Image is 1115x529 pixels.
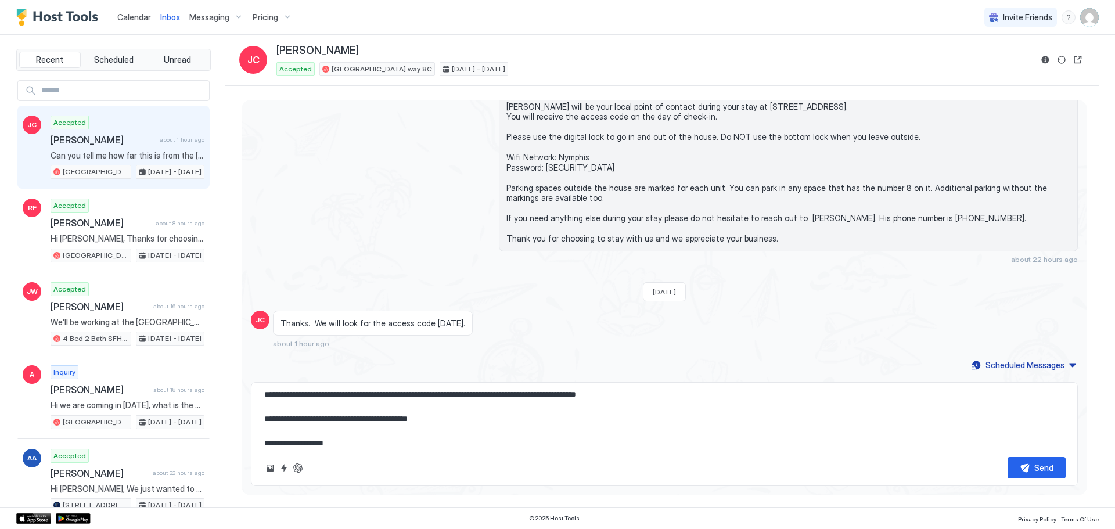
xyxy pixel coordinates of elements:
span: about 18 hours ago [153,386,204,394]
span: [PERSON_NAME] [51,217,151,229]
span: JC [27,120,37,130]
span: [DATE] - [DATE] [452,64,505,74]
span: about 16 hours ago [153,303,204,310]
span: [PERSON_NAME] [51,467,148,479]
span: JW [27,286,38,297]
span: Thanks. We will look for the access code [DATE]. [280,318,465,329]
button: Sync reservation [1055,53,1069,67]
span: Terms Of Use [1061,516,1099,523]
span: Accepted [53,451,86,461]
span: Scheduled [94,55,134,65]
button: Scheduled [83,52,145,68]
span: Can you tell me how far this is from the [GEOGRAPHIC_DATA] campus? Thanks. [51,150,204,161]
span: [STREET_ADDRESS] [63,500,128,510]
span: Hi [PERSON_NAME], We just wanted to touch base and give you some more information about your stay... [51,484,204,494]
span: AA [27,453,37,463]
span: [DATE] [653,287,676,296]
span: [PERSON_NAME] [51,384,149,395]
span: Privacy Policy [1018,516,1056,523]
span: Hi we are coming in [DATE], what is the coffee situation? Do I need to bring my own? If so, shoul... [51,400,204,411]
span: Pricing [253,12,278,23]
a: App Store [16,513,51,524]
button: Send [1008,457,1066,478]
div: Scheduled Messages [985,359,1064,371]
span: Unread [164,55,191,65]
button: Unread [146,52,208,68]
button: Quick reply [277,461,291,475]
span: © 2025 Host Tools [529,514,580,522]
span: We'll be working at the [GEOGRAPHIC_DATA] campus and your place looks perfect [51,317,204,328]
span: Hi [PERSON_NAME], We just wanted to touch base and give you some more information about your stay... [506,20,1070,244]
div: tab-group [16,49,211,71]
input: Input Field [37,81,209,100]
span: Accepted [53,200,86,211]
span: [DATE] - [DATE] [148,167,202,177]
span: Hi [PERSON_NAME], Thanks for choosing to stay at our house. We are looking forward to host you du... [51,233,204,244]
span: about 1 hour ago [160,136,204,143]
a: Terms Of Use [1061,512,1099,524]
span: [DATE] - [DATE] [148,333,202,344]
button: Scheduled Messages [970,357,1078,373]
button: Recent [19,52,81,68]
span: [PERSON_NAME] [276,44,359,57]
button: Upload image [263,461,277,475]
a: Host Tools Logo [16,9,103,26]
span: Accepted [53,117,86,128]
span: [PERSON_NAME] [51,301,149,312]
span: [GEOGRAPHIC_DATA] way 8C [332,64,432,74]
span: about 22 hours ago [153,469,204,477]
span: Accepted [279,64,312,74]
a: Privacy Policy [1018,512,1056,524]
button: Reservation information [1038,53,1052,67]
span: [PERSON_NAME] [51,134,155,146]
span: about 1 hour ago [273,339,329,348]
span: RF [28,203,37,213]
a: Calendar [117,11,151,23]
span: [GEOGRAPHIC_DATA] way 8C [63,417,128,427]
span: Calendar [117,12,151,22]
a: Google Play Store [56,513,91,524]
button: Open reservation [1071,53,1085,67]
span: Inquiry [53,367,75,377]
button: ChatGPT Auto Reply [291,461,305,475]
span: Accepted [53,284,86,294]
span: Invite Friends [1003,12,1052,23]
span: JC [256,315,265,325]
span: [GEOGRAPHIC_DATA] · Beautiful 3 Bedroom Townhome central to the town [63,250,128,261]
span: Messaging [189,12,229,23]
div: menu [1062,10,1076,24]
span: A [30,369,34,380]
a: Inbox [160,11,180,23]
span: [DATE] - [DATE] [148,500,202,510]
span: [DATE] - [DATE] [148,250,202,261]
span: [GEOGRAPHIC_DATA] way 8C [63,167,128,177]
span: [DATE] - [DATE] [148,417,202,427]
span: about 22 hours ago [1011,255,1078,264]
div: User profile [1080,8,1099,27]
span: 4 Bed 2 Bath SFH in [GEOGRAPHIC_DATA] - [GEOGRAPHIC_DATA] [63,333,128,344]
span: Inbox [160,12,180,22]
span: JC [247,53,260,67]
span: about 8 hours ago [156,219,204,227]
span: Recent [36,55,63,65]
div: Send [1034,462,1053,474]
